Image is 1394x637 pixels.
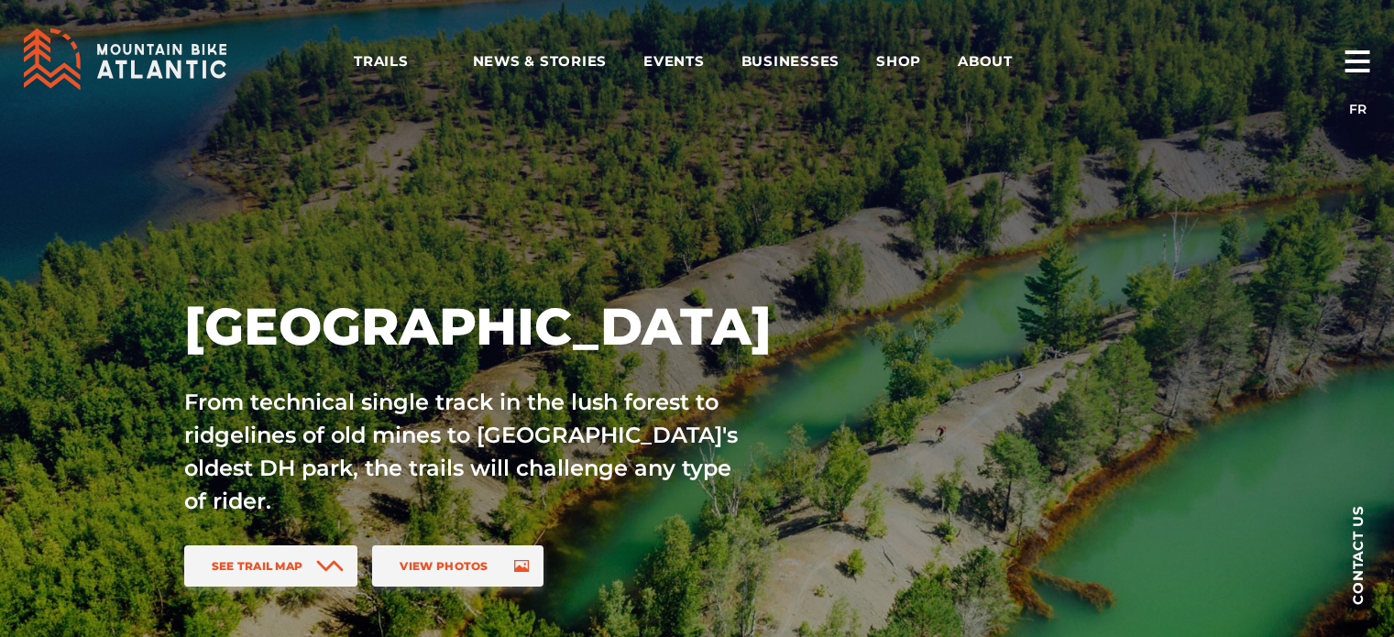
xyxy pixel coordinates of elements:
[958,52,1040,71] span: About
[400,559,488,573] span: View Photos
[1349,101,1367,117] a: FR
[212,559,303,573] span: See Trail Map
[184,294,862,358] h1: [GEOGRAPHIC_DATA]
[643,52,705,71] span: Events
[354,52,436,71] span: Trails
[184,386,741,518] p: From technical single track in the lush forest to ridgelines of old mines to [GEOGRAPHIC_DATA]'s ...
[372,545,543,587] a: View Photos
[473,52,608,71] span: News & Stories
[741,52,840,71] span: Businesses
[1351,505,1365,605] span: Contact us
[184,545,358,587] a: See Trail Map
[876,52,921,71] span: Shop
[1321,477,1394,632] a: Contact us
